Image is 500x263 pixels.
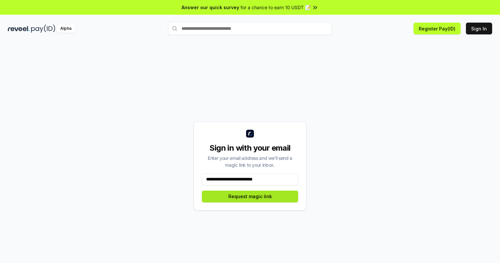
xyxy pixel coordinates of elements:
div: Sign in with your email [202,143,298,153]
button: Request magic link [202,191,298,202]
div: Enter your email address and we’ll send a magic link to your inbox. [202,155,298,168]
button: Sign In [466,23,492,34]
img: reveel_dark [8,25,30,33]
span: Answer our quick survey [182,4,239,11]
span: for a chance to earn 10 USDT 📝 [240,4,311,11]
img: logo_small [246,130,254,138]
img: pay_id [31,25,55,33]
button: Register Pay(ID) [413,23,461,34]
div: Alpha [57,25,75,33]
